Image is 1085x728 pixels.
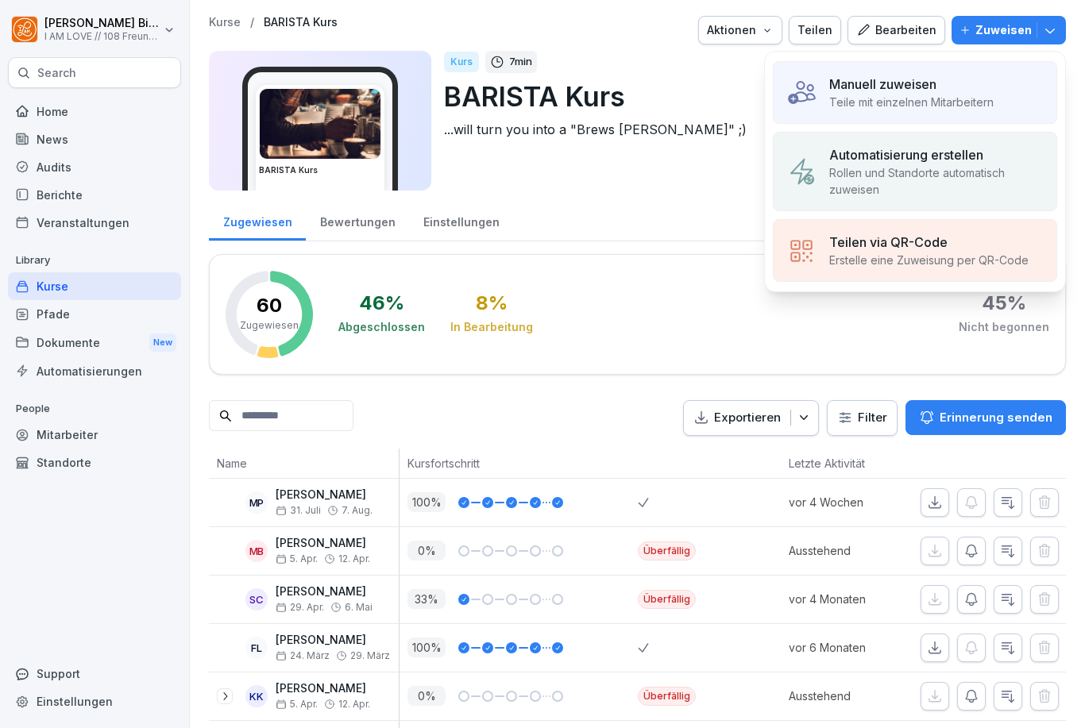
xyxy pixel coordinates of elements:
div: Bearbeiten [856,21,936,39]
span: 29. Apr. [276,602,324,613]
p: [PERSON_NAME] [276,488,373,502]
div: Teilen [797,21,832,39]
span: 29. März [350,650,390,661]
img: assign_manual.svg [786,78,817,108]
button: Bearbeiten [848,16,945,44]
a: Automatisierungen [8,357,181,385]
a: Kurse [209,16,241,29]
p: Search [37,65,76,81]
a: Kurse [8,272,181,300]
p: / [250,16,254,29]
p: 7 min [509,54,532,70]
div: MB [245,540,268,562]
a: Home [8,98,181,125]
a: Bewertungen [306,200,409,241]
button: Zuweisen [952,16,1066,44]
p: Library [8,248,181,273]
p: Name [217,455,391,472]
a: News [8,125,181,153]
div: 45 % [982,294,1026,313]
button: Erinnerung senden [905,400,1066,435]
div: KK [245,685,268,707]
div: SC [245,588,268,611]
p: ...will turn you into a "Brews [PERSON_NAME]" ;) [444,120,1053,139]
div: MP [245,491,268,514]
p: 33 % [407,589,446,609]
p: [PERSON_NAME] [276,634,390,647]
p: [PERSON_NAME] [276,585,373,599]
p: 100 % [407,492,446,512]
div: Audits [8,153,181,181]
div: Überfällig [638,541,696,560]
div: In Bearbeitung [450,319,533,335]
p: Kursfortschritt [407,455,630,472]
a: Einstellungen [409,200,513,241]
span: 24. März [276,650,330,661]
p: Exportieren [714,409,781,427]
span: 7. Aug. [342,505,373,516]
div: Überfällig [638,687,696,706]
p: 100 % [407,637,446,657]
div: Dokumente [8,328,181,357]
span: 5. Apr. [276,553,318,564]
p: Erinnerung senden [940,409,1052,426]
a: Einstellungen [8,688,181,715]
p: Rollen und Standorte automatisch zuweisen [829,164,1044,198]
div: Support [8,660,181,688]
p: Letzte Aktivität [789,455,892,472]
p: [PERSON_NAME] Biggeleben [44,17,160,30]
a: Zugewiesen [209,200,306,241]
div: Berichte [8,181,181,209]
div: Filter [837,410,887,426]
p: [PERSON_NAME] [276,682,370,695]
p: BARISTA Kurs [444,76,1053,117]
p: BARISTA Kurs [264,16,338,29]
p: [PERSON_NAME] [276,537,370,550]
a: Pfade [8,300,181,328]
div: Abgeschlossen [338,319,425,335]
div: FL [245,637,268,659]
span: 31. Juli [276,505,321,516]
p: Erstelle eine Zuweisung per QR-Code [829,252,1029,268]
h3: BARISTA Kurs [259,164,381,176]
p: Automatisierung erstellen [829,145,983,164]
a: Veranstaltungen [8,209,181,237]
a: Mitarbeiter [8,421,181,449]
span: 6. Mai [345,602,373,613]
p: Teilen via QR-Code [829,233,948,252]
button: Exportieren [683,400,819,436]
p: vor 4 Wochen [789,494,900,510]
a: Standorte [8,449,181,476]
p: vor 6 Monaten [789,639,900,656]
p: Zugewiesen [240,318,299,333]
img: ret6myv1wq2meey52l5yolug.png [260,89,380,159]
div: Überfällig [638,590,696,609]
div: Kurs [444,52,479,72]
div: 8 % [476,294,508,313]
p: Zuweisen [975,21,1032,39]
p: 60 [257,296,282,315]
p: Teile mit einzelnen Mitarbeitern [829,94,994,110]
button: Teilen [789,16,841,44]
img: assign_automation.svg [786,156,817,187]
div: New [149,333,176,352]
p: 0 % [407,686,446,706]
span: 5. Apr. [276,699,318,710]
p: I AM LOVE // 108 Freunde GmbH [44,31,160,42]
p: Manuell zuweisen [829,75,936,94]
p: People [8,396,181,422]
div: 46 % [359,294,404,313]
